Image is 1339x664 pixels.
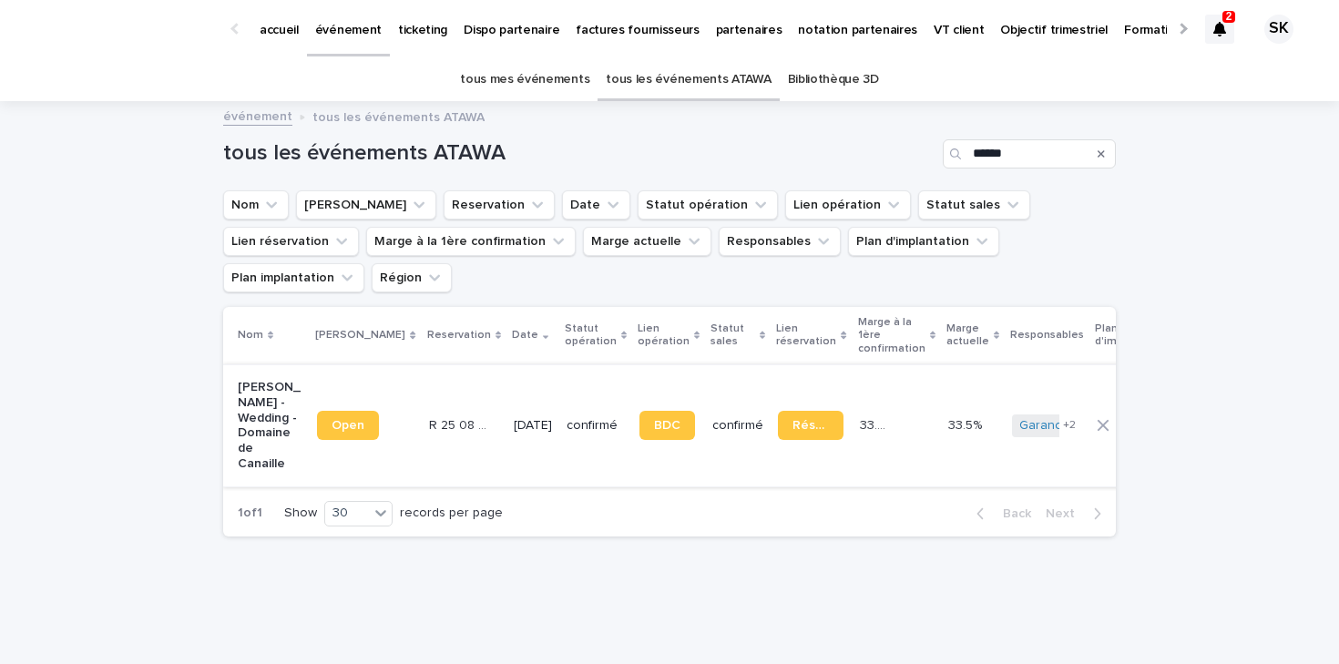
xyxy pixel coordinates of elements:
[460,58,589,101] a: tous mes événements
[785,190,911,220] button: Lien opération
[639,411,695,440] a: BDC
[223,140,935,167] h1: tous les événements ATAWA
[858,312,925,359] p: Marge à la 1ère confirmation
[223,190,289,220] button: Nom
[317,411,379,440] a: Open
[444,190,555,220] button: Reservation
[1046,507,1086,520] span: Next
[238,380,302,472] p: [PERSON_NAME] - Wedding - Domaine de Canaille
[284,506,317,521] p: Show
[238,325,263,345] p: Nom
[638,190,778,220] button: Statut opération
[719,227,841,256] button: Responsables
[848,227,999,256] button: Plan d'implantation
[710,319,755,352] p: Statut sales
[712,418,763,434] p: confirmé
[223,105,292,126] a: événement
[372,263,452,292] button: Région
[514,418,552,434] p: [DATE]
[296,190,436,220] button: Lien Stacker
[638,319,690,352] p: Lien opération
[792,419,828,432] span: Réservation
[427,325,491,345] p: Reservation
[512,325,538,345] p: Date
[565,319,617,352] p: Statut opération
[918,190,1030,220] button: Statut sales
[315,325,405,345] p: [PERSON_NAME]
[366,227,576,256] button: Marge à la 1ère confirmation
[223,227,359,256] button: Lien réservation
[1205,15,1234,44] div: 2
[400,506,503,521] p: records per page
[1019,418,1118,434] a: Garance Oboeuf
[992,507,1031,520] span: Back
[332,419,364,432] span: Open
[778,411,843,440] a: Réservation
[606,58,771,101] a: tous les événements ATAWA
[1010,325,1084,345] p: Responsables
[948,414,986,434] p: 33.5%
[1264,15,1293,44] div: SK
[583,227,711,256] button: Marge actuelle
[1063,420,1076,431] span: + 2
[943,139,1116,169] input: Search
[223,491,277,536] p: 1 of 1
[654,419,680,432] span: BDC
[946,319,989,352] p: Marge actuelle
[1226,10,1232,23] p: 2
[860,414,896,434] p: 33.2 %
[562,190,630,220] button: Date
[325,504,369,523] div: 30
[429,414,497,434] p: R 25 08 655
[1095,319,1170,352] p: Plan d'implantation
[788,58,879,101] a: Bibliothèque 3D
[36,11,213,47] img: Ls34BcGeRexTGTNfXpUC
[776,319,836,352] p: Lien réservation
[223,263,364,292] button: Plan implantation
[567,418,625,434] p: confirmé
[962,506,1038,522] button: Back
[312,106,485,126] p: tous les événements ATAWA
[1038,506,1116,522] button: Next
